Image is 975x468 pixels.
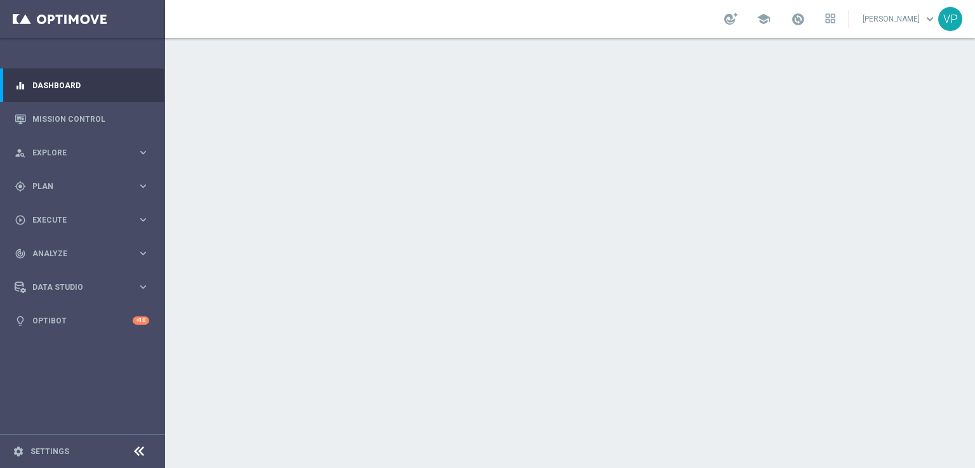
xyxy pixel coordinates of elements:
[137,180,149,192] i: keyboard_arrow_right
[938,7,962,31] div: VP
[861,10,938,29] a: [PERSON_NAME]keyboard_arrow_down
[32,149,137,157] span: Explore
[757,12,771,26] span: school
[15,315,26,327] i: lightbulb
[32,304,133,337] a: Optibot
[32,183,137,190] span: Plan
[923,12,937,26] span: keyboard_arrow_down
[137,146,149,159] i: keyboard_arrow_right
[32,68,149,102] a: Dashboard
[15,181,26,192] i: gps_fixed
[14,181,150,192] button: gps_fixed Plan keyboard_arrow_right
[14,316,150,326] button: lightbulb Optibot +10
[14,215,150,225] button: play_circle_outline Execute keyboard_arrow_right
[137,281,149,293] i: keyboard_arrow_right
[14,282,150,292] button: Data Studio keyboard_arrow_right
[32,250,137,257] span: Analyze
[15,68,149,102] div: Dashboard
[15,147,26,159] i: person_search
[14,81,150,91] button: equalizer Dashboard
[15,147,137,159] div: Explore
[32,102,149,136] a: Mission Control
[32,216,137,224] span: Execute
[137,214,149,226] i: keyboard_arrow_right
[133,316,149,325] div: +10
[32,283,137,291] span: Data Studio
[30,448,69,455] a: Settings
[15,102,149,136] div: Mission Control
[15,282,137,293] div: Data Studio
[14,249,150,259] button: track_changes Analyze keyboard_arrow_right
[15,214,26,226] i: play_circle_outline
[15,304,149,337] div: Optibot
[137,247,149,259] i: keyboard_arrow_right
[14,114,150,124] button: Mission Control
[15,248,26,259] i: track_changes
[15,181,137,192] div: Plan
[14,148,150,158] button: person_search Explore keyboard_arrow_right
[13,446,24,457] i: settings
[15,80,26,91] i: equalizer
[15,214,137,226] div: Execute
[15,248,137,259] div: Analyze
